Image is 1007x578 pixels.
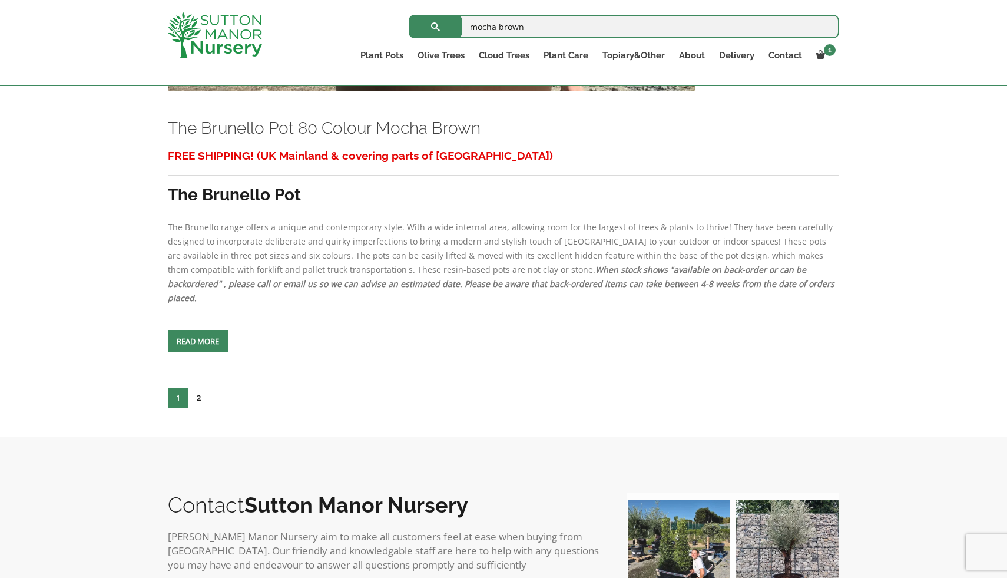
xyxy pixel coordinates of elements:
a: The Brunello Pot 80 Colour Mocha Brown [168,118,481,138]
p: [PERSON_NAME] Manor Nursery aim to make all customers feel at ease when buying from [GEOGRAPHIC_D... [168,530,604,572]
h3: FREE SHIPPING! (UK Mainland & covering parts of [GEOGRAPHIC_DATA]) [168,145,839,167]
div: The Brunello range offers a unique and contemporary style. With a wide internal area, allowing ro... [168,145,839,305]
a: Read more [168,330,228,352]
a: Plant Pots [353,47,410,64]
span: 1 [168,388,188,408]
img: logo [168,12,262,58]
a: Delivery [712,47,761,64]
h2: Contact [168,493,604,517]
a: Cloud Trees [472,47,536,64]
a: About [672,47,712,64]
a: Contact [761,47,809,64]
a: Olive Trees [410,47,472,64]
strong: The Brunello Pot [168,185,301,204]
input: Search... [409,15,839,38]
em: When stock shows "available on back-order or can be backordered" , please call or email us so we ... [168,264,834,303]
a: 1 [809,47,839,64]
a: 2 [188,388,209,408]
span: 1 [824,44,836,56]
b: Sutton Manor Nursery [244,493,468,517]
a: Plant Care [536,47,595,64]
a: Topiary&Other [595,47,672,64]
